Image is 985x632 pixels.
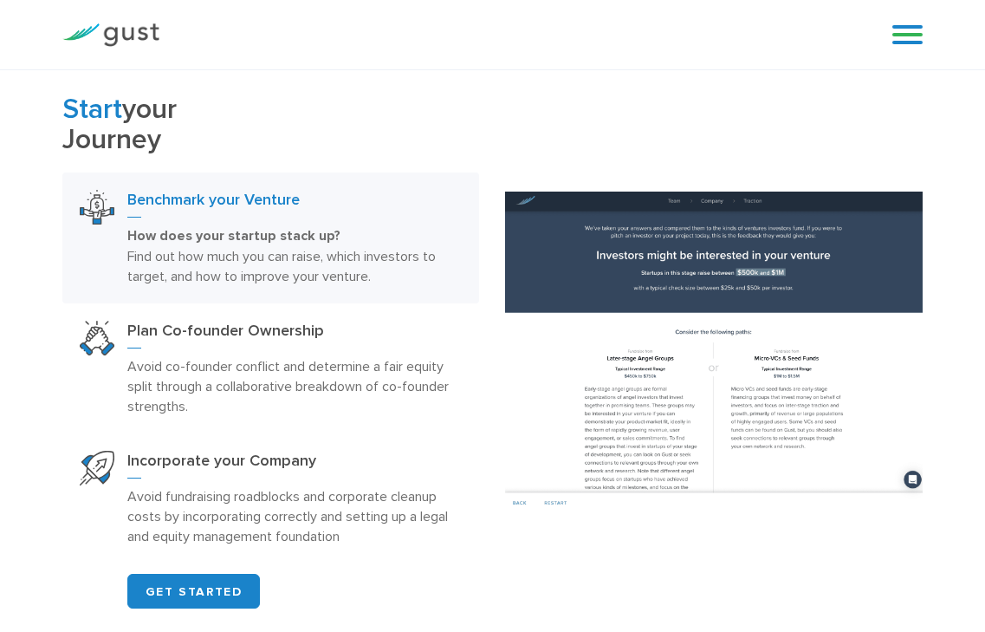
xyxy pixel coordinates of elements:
[127,486,463,546] p: Avoid fundraising roadblocks and corporate cleanup costs by incorporating correctly and setting u...
[127,190,463,218] h3: Benchmark your Venture
[62,173,480,303] a: Benchmark Your VentureBenchmark your VentureHow does your startup stack up? Find out how much you...
[62,94,480,155] h2: your Journey
[62,93,122,126] span: Start
[62,303,480,433] a: Plan Co Founder OwnershipPlan Co-founder OwnershipAvoid co-founder conflict and determine a fair ...
[127,451,463,479] h3: Incorporate your Company
[505,192,923,512] img: Benchmark your Venture
[80,190,114,225] img: Benchmark Your Venture
[80,451,114,485] img: Start Your Company
[127,574,261,609] a: GET STARTED
[127,356,463,416] p: Avoid co-founder conflict and determine a fair equity split through a collaborative breakdown of ...
[62,433,480,564] a: Start Your CompanyIncorporate your CompanyAvoid fundraising roadblocks and corporate cleanup cost...
[80,321,114,355] img: Plan Co Founder Ownership
[62,23,159,47] img: Gust Logo
[127,248,436,284] span: Find out how much you can raise, which investors to target, and how to improve your venture.
[127,227,340,244] strong: How does your startup stack up?
[127,321,463,349] h3: Plan Co-founder Ownership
